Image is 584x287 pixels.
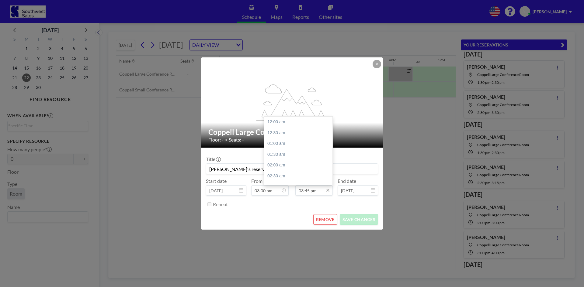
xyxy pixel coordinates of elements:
div: 02:30 am [264,171,335,182]
input: (No title) [206,164,378,174]
h2: Coppell Large Conference Room [208,128,376,137]
button: SAVE CHANGES [340,214,378,225]
span: Seats: - [229,137,244,143]
label: Repeat [213,201,228,207]
div: 01:00 am [264,138,335,149]
button: REMOVE [313,214,337,225]
label: Title [206,156,220,162]
label: End date [338,178,356,184]
div: 12:30 am [264,128,335,138]
label: From [251,178,262,184]
div: 03:00 am [264,182,335,193]
span: Floor: - [208,137,224,143]
span: - [291,180,293,193]
span: • [225,138,227,142]
div: 01:30 am [264,149,335,160]
div: 02:00 am [264,160,335,171]
label: Start date [206,178,227,184]
div: 12:00 am [264,117,335,128]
